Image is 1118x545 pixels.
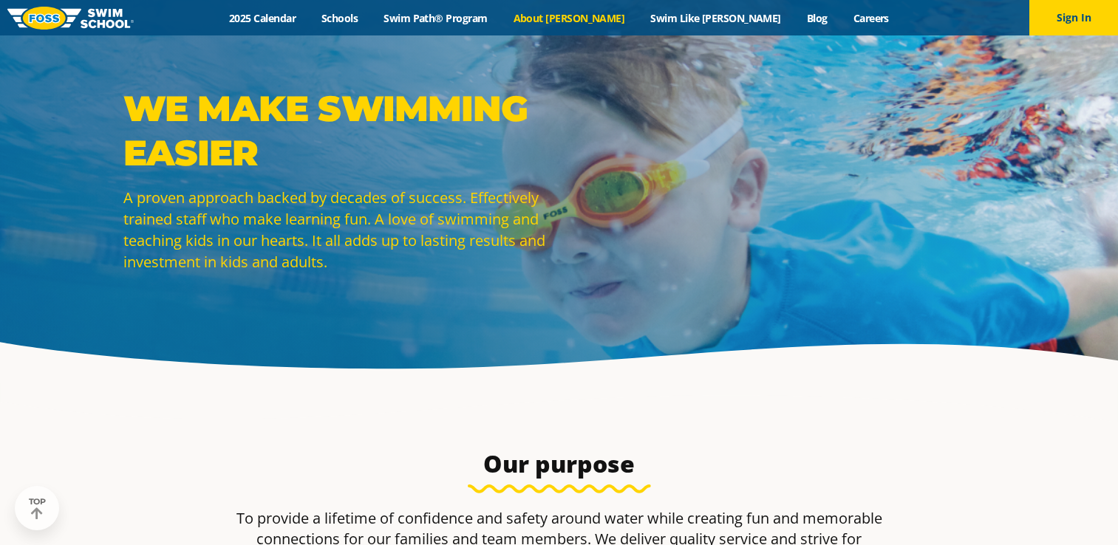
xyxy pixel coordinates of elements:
[29,497,46,520] div: TOP
[217,11,309,25] a: 2025 Calendar
[123,187,552,272] p: A proven approach backed by decades of success. Effectively trained staff who make learning fun. ...
[500,11,638,25] a: About [PERSON_NAME]
[371,11,500,25] a: Swim Path® Program
[211,449,908,479] h3: Our purpose
[840,11,901,25] a: Careers
[794,11,840,25] a: Blog
[309,11,371,25] a: Schools
[7,7,134,30] img: FOSS Swim School Logo
[123,86,552,175] p: WE MAKE SWIMMING EASIER
[638,11,794,25] a: Swim Like [PERSON_NAME]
